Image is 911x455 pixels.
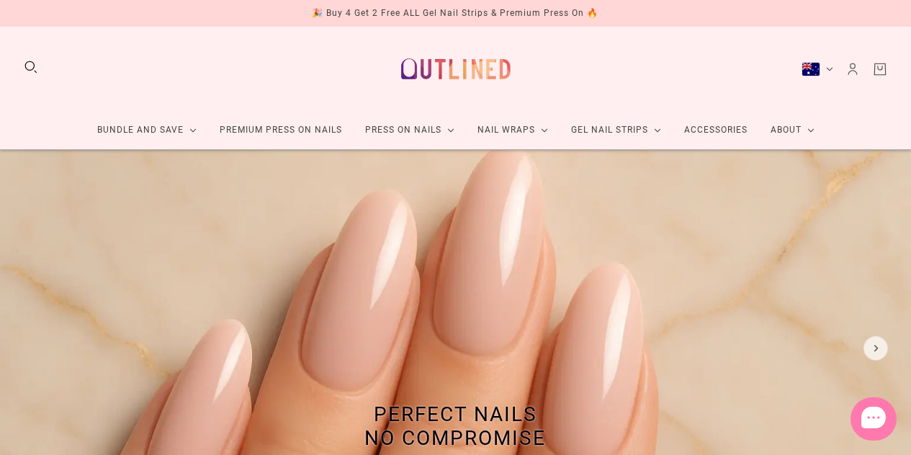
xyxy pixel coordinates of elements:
a: Accessories [673,111,759,149]
a: Outlined [392,38,519,100]
a: Bundle and Save [86,111,208,149]
a: Nail Wraps [466,111,560,149]
a: Account [845,61,861,77]
a: Press On Nails [354,111,466,149]
div: 🎉 Buy 4 Get 2 Free ALL Gel Nail Strips & Premium Press On 🔥 [312,6,598,21]
a: About [759,111,826,149]
a: Premium Press On Nails [208,111,354,149]
button: Australia [802,62,833,76]
span: Perfect Nails No Compromise [364,402,546,450]
button: Search [23,59,39,75]
a: Cart [872,61,888,77]
a: Gel Nail Strips [560,111,673,149]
